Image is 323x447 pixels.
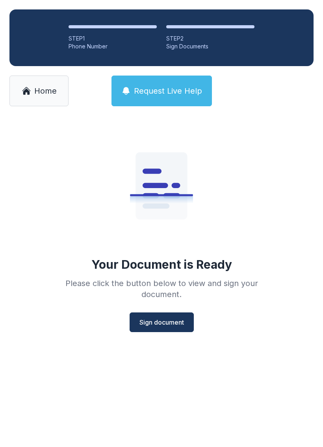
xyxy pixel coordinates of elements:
span: Home [34,85,57,96]
div: Sign Documents [166,42,254,50]
span: Request Live Help [134,85,202,96]
div: Your Document is Ready [91,257,232,272]
span: Sign document [139,318,184,327]
div: Please click the button below to view and sign your document. [48,278,275,300]
div: STEP 1 [69,35,157,42]
div: STEP 2 [166,35,254,42]
div: Phone Number [69,42,157,50]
